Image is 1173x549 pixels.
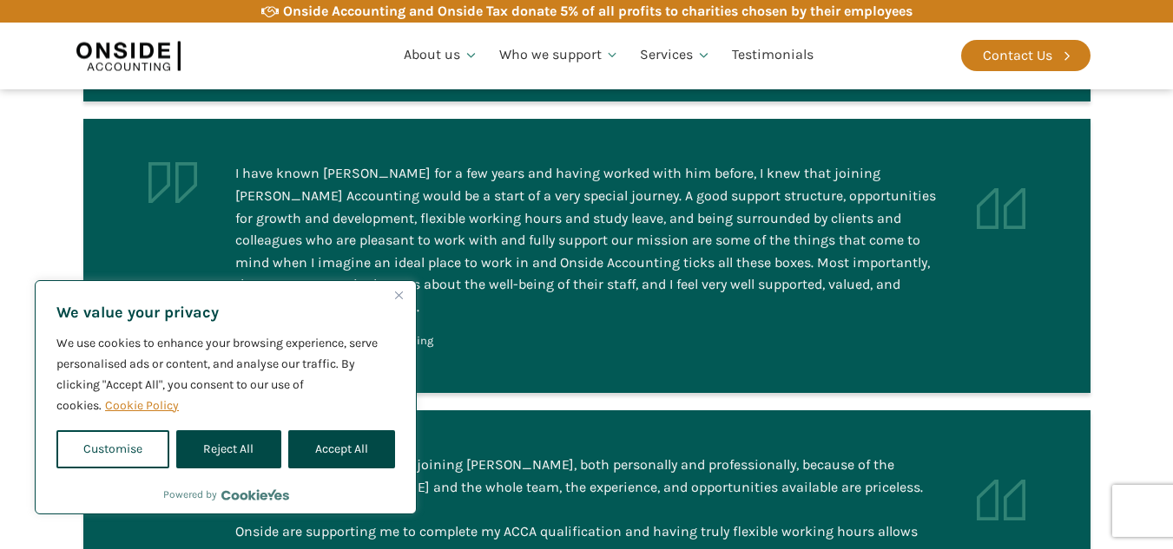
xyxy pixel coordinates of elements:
[722,26,824,85] a: Testimonials
[176,430,280,468] button: Reject All
[393,26,489,85] a: About us
[983,44,1052,67] div: Contact Us
[288,430,395,468] button: Accept All
[235,332,433,350] div: | Head of Accounting
[388,284,409,305] button: Close
[221,489,289,500] a: Visit CookieYes website
[235,162,939,317] div: I have known [PERSON_NAME] for a few years and having worked with him before, I knew that joining...
[629,26,722,85] a: Services
[35,280,417,514] div: We value your privacy
[56,333,395,416] p: We use cookies to enhance your browsing experience, serve personalised ads or content, and analys...
[489,26,630,85] a: Who we support
[76,36,181,75] img: Onside Accounting
[56,302,395,323] p: We value your privacy
[104,397,180,414] a: Cookie Policy
[961,40,1091,71] a: Contact Us
[395,291,403,299] img: Close
[163,486,289,503] div: Powered by
[56,430,169,468] button: Customise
